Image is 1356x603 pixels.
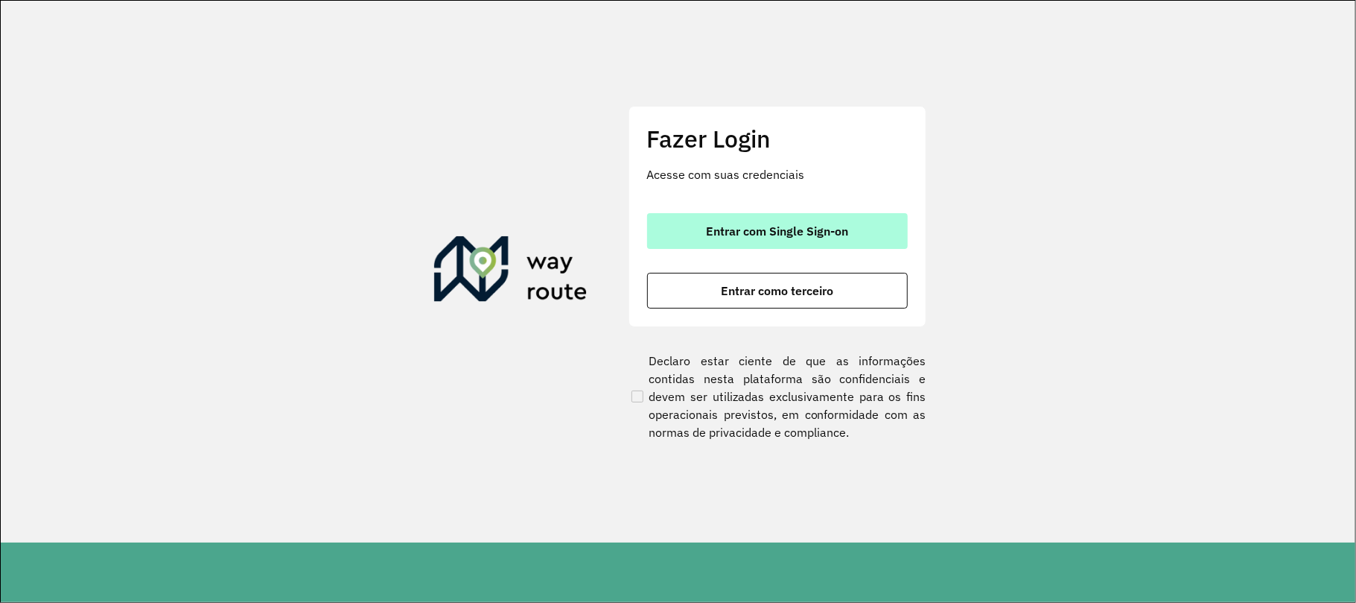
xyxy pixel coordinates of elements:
button: button [647,213,908,249]
h2: Fazer Login [647,124,908,153]
button: button [647,273,908,309]
p: Acesse com suas credenciais [647,165,908,183]
span: Entrar como terceiro [721,285,833,297]
img: Roteirizador AmbevTech [434,236,588,308]
label: Declaro estar ciente de que as informações contidas nesta plataforma são confidenciais e devem se... [628,352,926,441]
span: Entrar com Single Sign-on [706,225,848,237]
